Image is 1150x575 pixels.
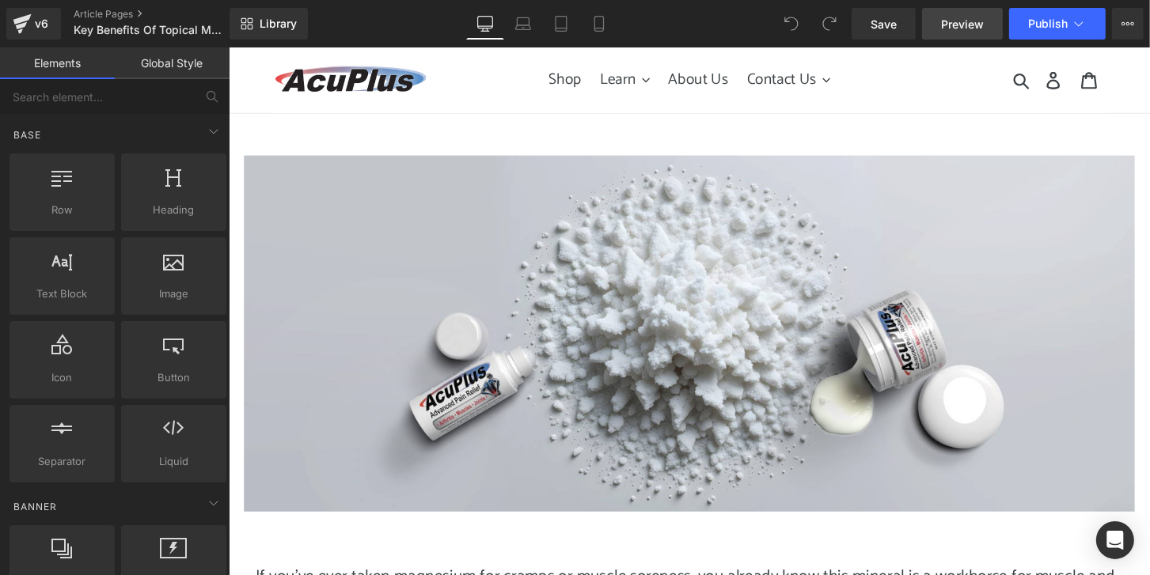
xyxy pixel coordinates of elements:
[504,8,542,40] a: Laptop
[14,286,110,302] span: Text Block
[333,21,366,47] span: Shop
[12,499,59,514] span: Banner
[466,8,504,40] a: Desktop
[126,369,222,386] span: Button
[230,8,308,40] a: New Library
[531,20,633,48] button: Contact Us
[6,8,61,40] a: v6
[941,16,984,32] span: Preview
[74,8,256,21] a: Article Pages
[44,17,210,51] img: AcuPlus Pain Relief
[126,202,222,218] span: Heading
[16,112,942,482] img: Key Benefits of Magnesium For Joint & Muscle Pain
[115,47,230,79] a: Global Style
[74,24,226,36] span: Key Benefits Of Topical Magnesium For Joint & Muscle Pain
[325,20,374,48] a: Shop
[814,8,845,40] button: Redo
[378,20,446,48] button: Learn
[457,21,519,47] span: About Us
[14,369,110,386] span: Icon
[450,20,527,48] a: About Us
[1009,8,1106,40] button: Publish
[871,16,897,32] span: Save
[126,453,222,470] span: Liquid
[32,13,51,34] div: v6
[14,453,110,470] span: Separator
[260,17,297,31] span: Library
[1112,8,1144,40] button: More
[126,286,222,302] span: Image
[1096,521,1134,559] div: Open Intercom Messenger
[14,202,110,218] span: Row
[12,127,43,142] span: Base
[776,8,807,40] button: Undo
[1028,17,1068,30] span: Publish
[580,8,618,40] a: Mobile
[542,8,580,40] a: Tablet
[386,21,423,47] span: Learn
[539,21,611,47] span: Contact Us
[922,8,1003,40] a: Preview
